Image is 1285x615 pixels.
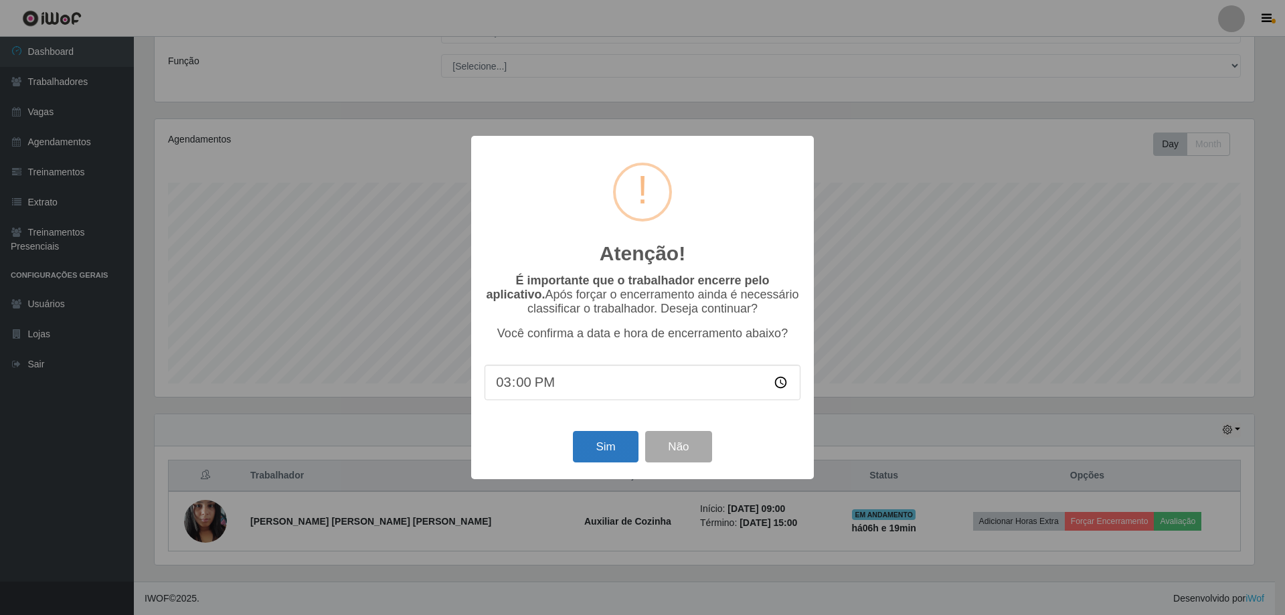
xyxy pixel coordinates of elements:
button: Sim [573,431,638,462]
button: Não [645,431,711,462]
h2: Atenção! [600,242,685,266]
b: É importante que o trabalhador encerre pelo aplicativo. [486,274,769,301]
p: Após forçar o encerramento ainda é necessário classificar o trabalhador. Deseja continuar? [485,274,800,316]
p: Você confirma a data e hora de encerramento abaixo? [485,327,800,341]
